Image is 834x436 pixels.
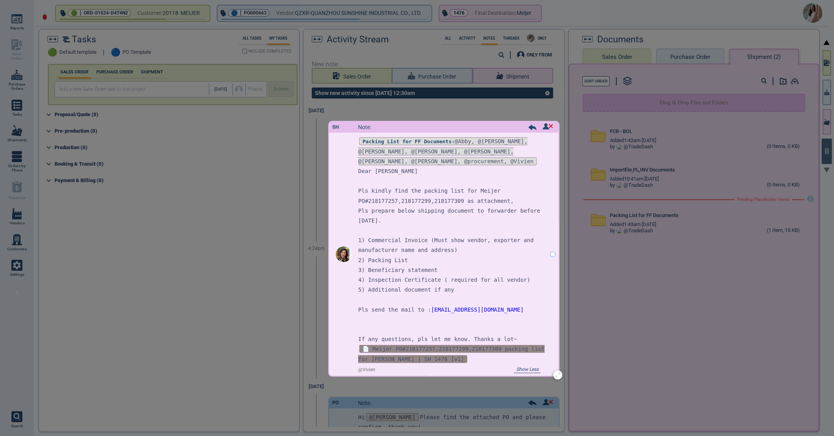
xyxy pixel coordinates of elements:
p: 2) Packing List [358,255,547,265]
a: [EMAIL_ADDRESS][DOMAIN_NAME] [431,305,524,315]
p: Pls kindly find the packing list for Meijer PO#218177257,218177299,218177309 as attachment, [358,186,547,206]
span: Note: [358,124,371,130]
strong: Packing List for FF Documents: [362,139,455,144]
span: @Abby, @[PERSON_NAME], @[PERSON_NAME], @[PERSON_NAME], @[PERSON_NAME], @[PERSON_NAME], @[PERSON_N... [358,137,537,165]
span: 📄 Meijer PO#218177257,218177299,218177309 packing list for [PERSON_NAME] | SH 1476 [v1] [358,345,545,363]
p: Dear [PERSON_NAME] [358,166,547,176]
p: Pls prepare below shipping document to forwarder before [DATE]. [358,206,547,226]
p: 5) Additional document if any [358,285,547,295]
p: Pls send the mail to : [358,305,547,315]
span: Show Less [514,367,541,373]
span: @ Vivien [358,367,375,373]
div: SH [332,124,339,130]
img: Avatar [336,246,351,262]
img: unread icon [543,123,553,130]
p: 4) Inspection Certificate ( required for all vendor) [358,275,547,285]
p: 3) Beneficiary statement [358,265,547,275]
p: 1) Commercial Invoice (Must show vendor, exporter and manufacturer name and address) [358,235,547,255]
p: If any questions, pls let me know. Thanks a lot~ [358,334,547,344]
